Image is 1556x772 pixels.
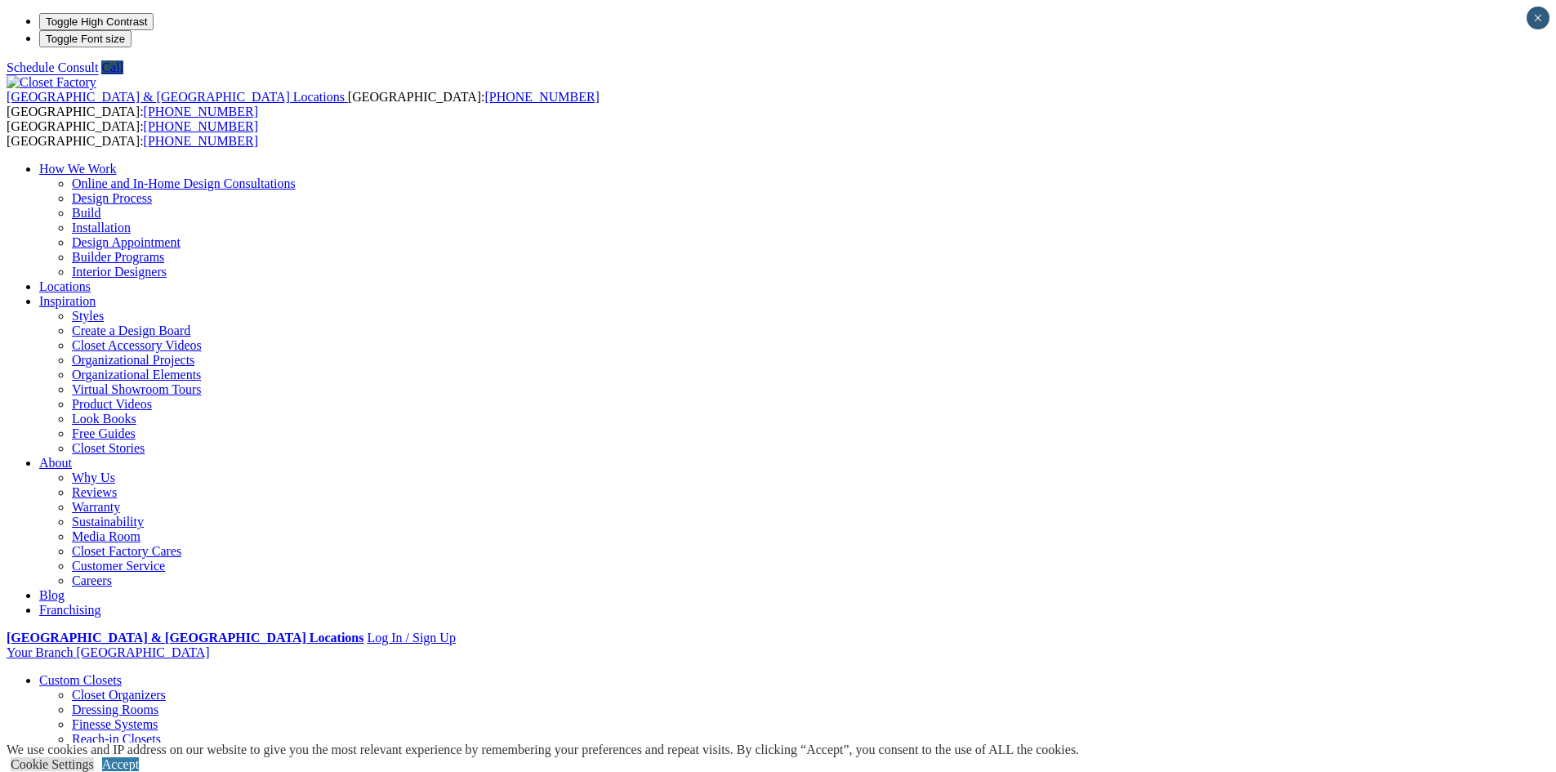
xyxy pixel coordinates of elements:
[102,757,139,771] a: Accept
[7,645,210,659] a: Your Branch [GEOGRAPHIC_DATA]
[484,90,599,104] a: [PHONE_NUMBER]
[39,279,91,293] a: Locations
[72,191,152,205] a: Design Process
[46,33,125,45] span: Toggle Font size
[72,703,158,716] a: Dressing Rooms
[7,119,258,148] span: [GEOGRAPHIC_DATA]: [GEOGRAPHIC_DATA]:
[72,324,190,337] a: Create a Design Board
[144,105,258,118] a: [PHONE_NUMBER]
[72,732,161,746] a: Reach-in Closets
[72,353,194,367] a: Organizational Projects
[72,717,158,731] a: Finesse Systems
[39,294,96,308] a: Inspiration
[39,588,65,602] a: Blog
[1527,7,1549,29] button: Close
[72,309,104,323] a: Styles
[72,688,166,702] a: Closet Organizers
[72,265,167,279] a: Interior Designers
[7,631,363,645] a: [GEOGRAPHIC_DATA] & [GEOGRAPHIC_DATA] Locations
[72,382,202,396] a: Virtual Showroom Tours
[72,235,181,249] a: Design Appointment
[39,162,117,176] a: How We Work
[72,397,152,411] a: Product Videos
[101,60,123,74] a: Call
[7,743,1079,757] div: We use cookies and IP address on our website to give you the most relevant experience by remember...
[72,338,202,352] a: Closet Accessory Videos
[76,645,209,659] span: [GEOGRAPHIC_DATA]
[39,13,154,30] button: Toggle High Contrast
[72,485,117,499] a: Reviews
[72,471,115,484] a: Why Us
[72,515,144,529] a: Sustainability
[7,90,600,118] span: [GEOGRAPHIC_DATA]: [GEOGRAPHIC_DATA]:
[72,500,120,514] a: Warranty
[72,176,296,190] a: Online and In-Home Design Consultations
[367,631,455,645] a: Log In / Sign Up
[7,75,96,90] img: Closet Factory
[72,573,112,587] a: Careers
[39,456,72,470] a: About
[11,757,94,771] a: Cookie Settings
[72,368,201,382] a: Organizational Elements
[7,60,98,74] a: Schedule Consult
[72,412,136,426] a: Look Books
[7,90,345,104] span: [GEOGRAPHIC_DATA] & [GEOGRAPHIC_DATA] Locations
[72,544,181,558] a: Closet Factory Cares
[144,134,258,148] a: [PHONE_NUMBER]
[72,221,131,234] a: Installation
[39,30,132,47] button: Toggle Font size
[144,119,258,133] a: [PHONE_NUMBER]
[39,603,101,617] a: Franchising
[7,645,73,659] span: Your Branch
[72,206,101,220] a: Build
[46,16,147,28] span: Toggle High Contrast
[72,441,145,455] a: Closet Stories
[72,559,165,573] a: Customer Service
[39,673,122,687] a: Custom Closets
[72,250,164,264] a: Builder Programs
[72,426,136,440] a: Free Guides
[7,90,348,104] a: [GEOGRAPHIC_DATA] & [GEOGRAPHIC_DATA] Locations
[72,529,140,543] a: Media Room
